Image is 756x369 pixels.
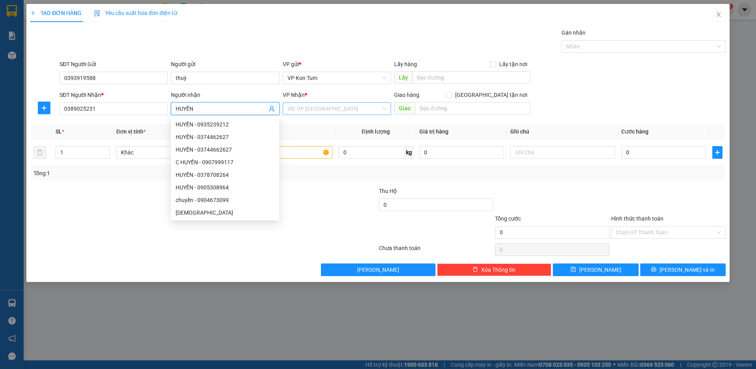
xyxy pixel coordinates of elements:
[227,146,332,159] input: VD: Bàn, Ghế
[412,71,530,84] input: Dọc đường
[171,91,279,99] div: Người nhận
[481,265,515,274] span: Xóa Thông tin
[171,206,279,219] div: HUYỀN - 0929177477
[419,128,448,135] span: Giá trị hàng
[708,4,730,26] button: Close
[38,105,50,111] span: plus
[472,267,478,273] span: delete
[571,267,576,273] span: save
[394,61,417,67] span: Lấy hàng
[33,146,46,159] button: delete
[171,156,279,169] div: C HUYỀN - 0907999117
[283,92,305,98] span: VP Nhận
[171,143,279,156] div: HUYỀN - 03744662627
[561,30,586,36] label: Gán nhãn
[394,102,415,115] span: Giao
[579,265,621,274] span: [PERSON_NAME]
[116,128,146,135] span: Đơn vị tính
[176,196,274,204] div: chuyền - 0904673099
[176,158,274,167] div: C HUYỀN - 0907999117
[94,10,100,17] img: icon
[171,169,279,181] div: HUYỀN - 0378708264
[405,146,413,159] span: kg
[121,146,216,158] span: Khác
[283,60,391,69] div: VP gửi
[171,118,279,131] div: HUYỀN - 0935239212
[621,128,649,135] span: Cước hàng
[269,106,275,112] span: user-add
[171,194,279,206] div: chuyền - 0904673099
[321,263,435,276] button: [PERSON_NAME]
[437,263,552,276] button: deleteXóa Thông tin
[56,128,62,135] span: SL
[660,265,715,274] span: [PERSON_NAME] và In
[394,92,419,98] span: Giao hàng
[419,146,504,159] input: 0
[495,215,521,222] span: Tổng cước
[379,188,397,194] span: Thu Hộ
[176,120,274,129] div: HUYỀN - 0935239212
[712,146,723,159] button: plus
[715,11,722,18] span: close
[452,91,530,99] span: [GEOGRAPHIC_DATA] tận nơi
[38,102,50,114] button: plus
[357,265,399,274] span: [PERSON_NAME]
[362,128,390,135] span: Định lượng
[30,10,36,16] span: plus
[611,215,663,222] label: Hình thức thanh toán
[176,145,274,154] div: HUYỀN - 03744662627
[171,181,279,194] div: HUYỀN - 0905308964
[713,149,722,156] span: plus
[171,60,279,69] div: Người gửi
[287,72,386,84] span: VP Kon Tum
[415,102,530,115] input: Dọc đường
[176,133,274,141] div: HUYỀN - 0374462627
[510,146,615,159] input: Ghi Chú
[394,71,412,84] span: Lấy
[30,10,82,16] span: TẠO ĐƠN HÀNG
[59,91,168,99] div: SĐT Người Nhận
[553,263,638,276] button: save[PERSON_NAME]
[176,171,274,179] div: HUYỀN - 0378708264
[59,60,168,69] div: SĐT Người Gửi
[496,60,530,69] span: Lấy tận nơi
[507,124,618,139] th: Ghi chú
[33,169,292,178] div: Tổng: 1
[651,267,656,273] span: printer
[176,208,274,217] div: [DEMOGRAPHIC_DATA]
[176,183,274,192] div: HUYỀN - 0905308964
[378,244,494,258] div: Chưa thanh toán
[94,10,177,16] span: Yêu cầu xuất hóa đơn điện tử
[640,263,726,276] button: printer[PERSON_NAME] và In
[171,131,279,143] div: HUYỀN - 0374462627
